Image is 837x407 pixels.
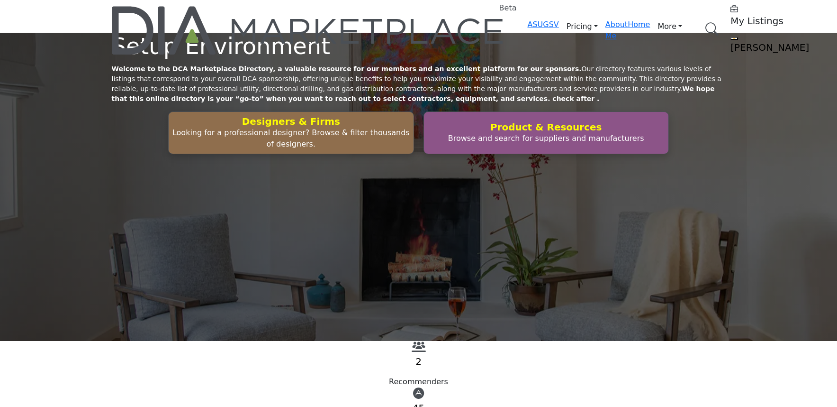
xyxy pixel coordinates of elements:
h2: Product & Resources [427,121,666,133]
p: Looking for a professional designer? Browse & filter thousands of designers. [171,127,410,150]
a: 2 [415,356,422,367]
p: Our directory features various levels of listings that correspond to your overall DCA sponsorship... [112,64,726,104]
img: Site Logo [112,6,505,55]
a: View Recommenders [412,344,426,353]
h2: Designers & Firms [171,116,410,127]
a: Home [628,20,650,29]
h6: Beta [499,3,517,12]
strong: Welcome to the DCA Marketplace Directory, a valuable resource for our members and an excellent pl... [112,65,582,73]
button: Product & Resources Browse and search for suppliers and manufacturers [423,111,669,154]
div: Recommenders [112,376,726,388]
a: About Me [605,20,628,40]
button: Show hide supplier dropdown [730,37,738,40]
strong: We hope that this online directory is your “go-to” when you want to reach out to select contracto... [112,85,715,102]
a: Search [695,17,725,42]
p: Browse and search for suppliers and manufacturers [427,133,666,144]
a: Beta [112,6,505,55]
a: ASUGSV [528,20,559,29]
a: Pricing [559,19,605,34]
a: More [650,19,690,34]
button: Designers & Firms Looking for a professional designer? Browse & filter thousands of designers. [168,111,414,154]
